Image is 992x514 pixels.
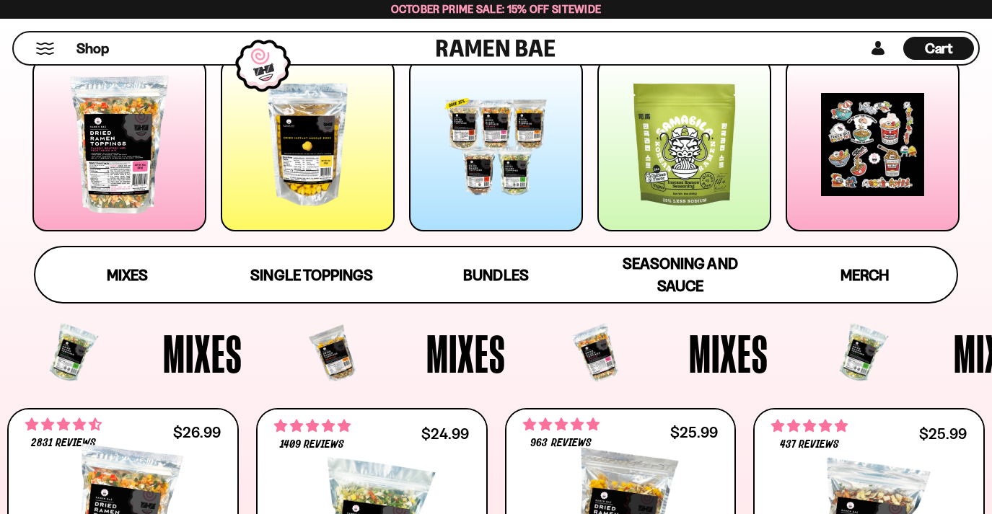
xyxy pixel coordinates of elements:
[773,247,957,302] a: Merch
[463,266,528,284] span: Bundles
[35,247,219,302] a: Mixes
[530,438,591,449] span: 963 reviews
[173,425,221,439] div: $26.99
[771,417,848,435] span: 4.76 stars
[925,40,953,57] span: Cart
[903,32,974,64] div: Cart
[670,425,718,439] div: $25.99
[623,254,737,295] span: Seasoning and Sauce
[689,327,768,380] span: Mixes
[280,439,344,451] span: 1409 reviews
[840,266,889,284] span: Merch
[426,327,506,380] span: Mixes
[588,247,772,302] a: Seasoning and Sauce
[219,247,403,302] a: Single Toppings
[163,327,242,380] span: Mixes
[780,439,839,451] span: 437 reviews
[919,427,967,440] div: $25.99
[421,427,469,440] div: $24.99
[523,415,600,434] span: 4.75 stars
[404,247,588,302] a: Bundles
[35,43,55,55] button: Mobile Menu Trigger
[76,37,109,60] a: Shop
[76,39,109,58] span: Shop
[31,438,96,449] span: 2831 reviews
[391,2,602,16] span: October Prime Sale: 15% off Sitewide
[250,266,372,284] span: Single Toppings
[25,415,102,434] span: 4.68 stars
[107,266,148,284] span: Mixes
[274,417,351,435] span: 4.76 stars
